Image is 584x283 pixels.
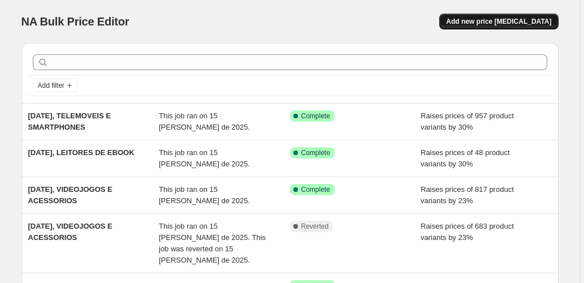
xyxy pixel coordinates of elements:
[28,222,113,242] span: [DATE], VIDEOJOGOS E ACESSORIOS
[421,112,514,131] span: Raises prices of 957 product variants by 30%
[159,222,266,264] span: This job ran on 15 [PERSON_NAME] de 2025. This job was reverted on 15 [PERSON_NAME] de 2025.
[28,148,135,157] span: [DATE], LEITORES DE EBOOK
[421,222,514,242] span: Raises prices of 683 product variants by 23%
[421,148,510,168] span: Raises prices of 48 product variants by 30%
[301,185,330,194] span: Complete
[28,112,111,131] span: [DATE], TELEMOVEIS E SMARTPHONES
[159,185,250,205] span: This job ran on 15 [PERSON_NAME] de 2025.
[21,15,129,28] span: NA Bulk Price Editor
[28,185,113,205] span: [DATE], VIDEOJOGOS E ACESSORIOS
[159,148,250,168] span: This job ran on 15 [PERSON_NAME] de 2025.
[439,14,558,29] button: Add new price [MEDICAL_DATA]
[421,185,514,205] span: Raises prices of 817 product variants by 23%
[301,112,330,121] span: Complete
[301,148,330,157] span: Complete
[33,79,78,92] button: Add filter
[446,17,551,26] span: Add new price [MEDICAL_DATA]
[301,222,329,231] span: Reverted
[159,112,250,131] span: This job ran on 15 [PERSON_NAME] de 2025.
[38,81,64,90] span: Add filter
